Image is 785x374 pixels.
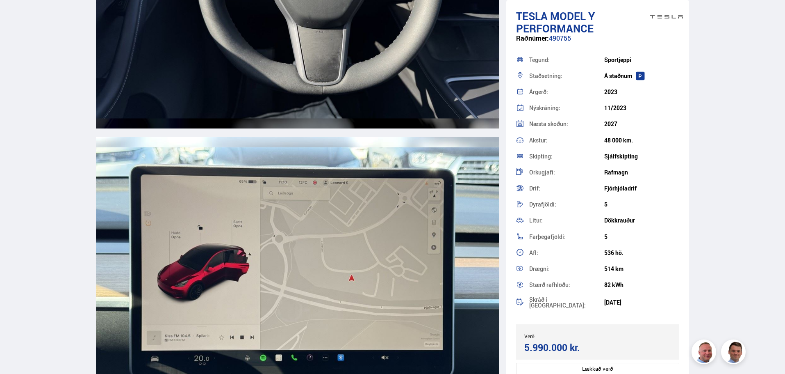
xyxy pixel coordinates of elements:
span: Tesla [516,9,548,23]
div: Farþegafjöldi: [529,234,604,240]
div: Sportjeppi [604,57,679,63]
div: 5 [604,201,679,208]
div: 48 000 km. [604,137,679,144]
div: Á staðnum [604,73,679,79]
img: brand logo [650,4,683,30]
div: Skipting: [529,154,604,159]
div: Dyrafjöldi: [529,202,604,207]
div: Orkugjafi: [529,170,604,175]
div: Afl: [529,250,604,256]
div: Dökkrauður [604,217,679,224]
div: 490755 [516,34,680,50]
div: Drægni: [529,266,604,272]
div: Rafmagn [604,169,679,176]
div: 2023 [604,89,679,95]
div: Drif: [529,186,604,191]
div: Stærð rafhlöðu: [529,282,604,288]
div: Fjórhjóladrif [604,185,679,192]
div: 536 hö. [604,250,679,256]
img: siFngHWaQ9KaOqBr.png [693,341,717,365]
div: Staðsetning: [529,73,604,79]
div: 5.990.000 kr. [524,342,595,353]
div: 514 km [604,266,679,272]
div: Verð: [524,333,598,339]
div: Árgerð: [529,89,604,95]
div: Litur: [529,218,604,223]
div: 2027 [604,121,679,127]
div: Sjálfskipting [604,153,679,160]
div: Akstur: [529,138,604,143]
div: Nýskráning: [529,105,604,111]
div: Næsta skoðun: [529,121,604,127]
div: Skráð í [GEOGRAPHIC_DATA]: [529,297,604,308]
div: [DATE] [604,299,679,306]
div: 82 kWh [604,282,679,288]
button: Opna LiveChat spjallviðmót [7,3,31,28]
div: 11/2023 [604,105,679,111]
div: 5 [604,234,679,240]
img: FbJEzSuNWCJXmdc-.webp [722,341,747,365]
div: Tegund: [529,57,604,63]
span: Model Y PERFORMANCE [516,9,595,36]
span: Raðnúmer: [516,34,549,43]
